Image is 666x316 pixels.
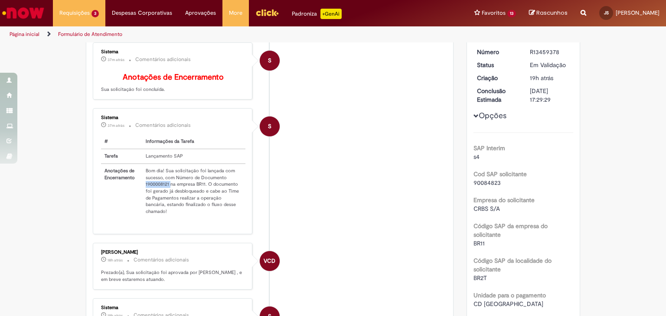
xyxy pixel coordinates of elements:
[108,258,123,263] time: 28/08/2025 17:36:45
[101,73,245,93] p: Sua solicitação foi concluída.
[473,179,501,187] span: 90084823
[530,74,553,82] span: 19h atrás
[470,87,524,104] dt: Conclusão Estimada
[123,72,224,82] b: Anotações de Encerramento
[536,9,568,17] span: Rascunhos
[108,258,123,263] span: 18h atrás
[473,274,487,282] span: BR2T
[108,123,124,128] time: 29/08/2025 11:09:38
[470,74,524,82] dt: Criação
[470,48,524,56] dt: Número
[473,205,500,213] span: CRBS S/A
[108,57,124,62] span: 37m atrás
[58,31,122,38] a: Formulário de Atendimento
[7,26,437,42] ul: Trilhas de página
[142,135,245,149] th: Informações da Tarefa
[91,10,99,17] span: 3
[530,87,570,104] div: [DATE] 17:29:29
[473,239,485,247] span: BR11
[473,257,552,273] b: Código SAP da localidade do solicitante
[292,9,342,19] div: Padroniza
[268,116,271,137] span: S
[108,57,124,62] time: 29/08/2025 11:09:40
[108,123,124,128] span: 37m atrás
[101,149,142,164] th: Tarefa
[101,164,142,219] th: Anotações de Encerramento
[255,6,279,19] img: click_logo_yellow_360x200.png
[530,74,570,82] div: 28/08/2025 17:01:00
[101,250,245,255] div: [PERSON_NAME]
[473,291,546,299] b: Unidade para o pagamento
[264,251,275,271] span: VCD
[530,61,570,69] div: Em Validação
[112,9,172,17] span: Despesas Corporativas
[507,10,516,17] span: 13
[101,115,245,120] div: Sistema
[229,9,242,17] span: More
[142,164,245,219] td: Bom dia! Sua solicitação foi lançada com sucesso, com Número de Documento 1900008121 na empresa B...
[604,10,609,16] span: JS
[473,222,548,239] b: Código SAP da empresa do solicitante
[101,135,142,149] th: #
[473,170,527,178] b: Cod SAP solicitante
[529,9,568,17] a: Rascunhos
[482,9,506,17] span: Favoritos
[530,74,553,82] time: 28/08/2025 17:01:00
[185,9,216,17] span: Aprovações
[59,9,90,17] span: Requisições
[260,51,280,71] div: System
[473,300,543,308] span: CD [GEOGRAPHIC_DATA]
[470,61,524,69] dt: Status
[616,9,659,16] span: [PERSON_NAME]
[260,251,280,271] div: Vitor Carvalho De Oliveira
[1,4,46,22] img: ServiceNow
[473,196,535,204] b: Empresa do solicitante
[135,122,191,129] small: Comentários adicionais
[142,149,245,164] td: Lançamento SAP
[135,56,191,63] small: Comentários adicionais
[268,50,271,71] span: S
[101,49,245,55] div: Sistema
[101,269,245,283] p: Prezado(a), Sua solicitação foi aprovada por [PERSON_NAME] , e em breve estaremos atuando.
[473,153,480,161] span: s4
[134,256,189,264] small: Comentários adicionais
[260,116,280,136] div: System
[530,48,570,56] div: R13459378
[10,31,39,38] a: Página inicial
[101,305,245,310] div: Sistema
[473,144,505,152] b: SAP Interim
[320,9,342,19] p: +GenAi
